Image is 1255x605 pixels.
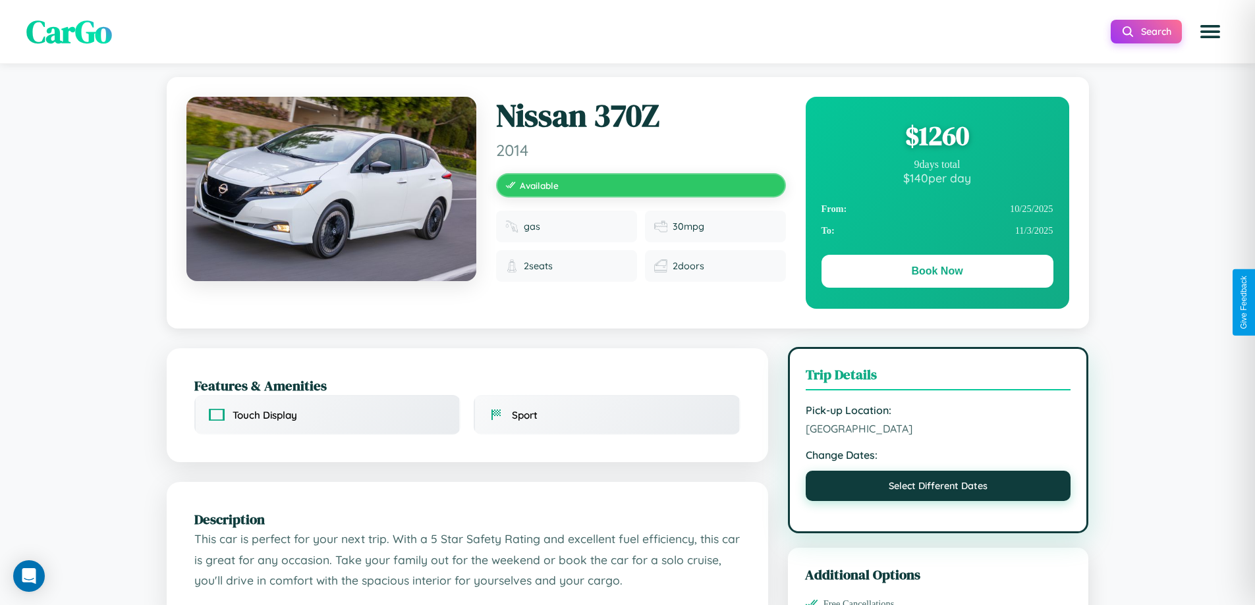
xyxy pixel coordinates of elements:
button: Select Different Dates [806,471,1071,501]
strong: From: [822,203,847,215]
h3: Additional Options [805,565,1072,584]
button: Open menu [1192,13,1229,50]
span: [GEOGRAPHIC_DATA] [806,422,1071,435]
span: gas [524,221,540,232]
div: 11 / 3 / 2025 [822,220,1053,242]
span: Touch Display [233,409,297,421]
span: 2 doors [673,260,704,272]
span: Sport [512,409,538,421]
span: Available [520,180,559,191]
div: 10 / 25 / 2025 [822,198,1053,220]
button: Book Now [822,255,1053,288]
img: Fuel efficiency [654,220,667,233]
div: Open Intercom Messenger [13,560,45,592]
img: Seats [505,259,518,273]
div: $ 1260 [822,118,1053,153]
button: Search [1111,20,1182,43]
strong: Pick-up Location: [806,404,1071,417]
h3: Trip Details [806,365,1071,390]
div: 9 days total [822,159,1053,171]
div: Give Feedback [1239,276,1248,329]
p: This car is perfect for your next trip. With a 5 Star Safety Rating and excellent fuel efficiency... [194,529,740,591]
img: Nissan 370Z 2014 [186,97,476,281]
span: CarGo [26,10,112,53]
img: Doors [654,259,667,273]
span: 2 seats [524,260,553,272]
strong: To: [822,225,835,236]
div: $ 140 per day [822,171,1053,185]
span: 30 mpg [673,221,704,232]
strong: Change Dates: [806,448,1071,461]
h2: Features & Amenities [194,376,740,395]
span: Search [1141,26,1171,38]
h1: Nissan 370Z [496,97,786,135]
span: 2014 [496,140,786,160]
h2: Description [194,510,740,529]
img: Fuel type [505,220,518,233]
